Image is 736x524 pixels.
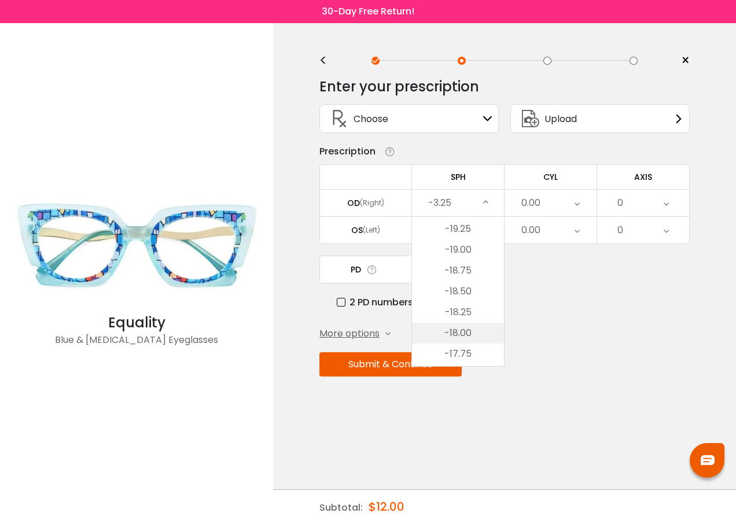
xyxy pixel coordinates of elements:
[521,219,540,242] div: 0.00
[337,295,413,309] label: 2 PD numbers
[347,198,360,208] div: OD
[351,225,363,235] div: OS
[412,364,504,385] li: -17.50
[412,281,504,302] li: -18.50
[369,490,404,523] div: $12.00
[360,198,384,208] div: (Right)
[521,191,540,215] div: 0.00
[412,219,504,239] li: -19.25
[544,112,577,126] span: Upload
[505,164,597,189] td: CYL
[319,75,479,98] div: Enter your prescription
[672,52,690,69] a: ×
[6,182,267,312] img: Blue Equality - Acetate Eyeglasses
[354,112,388,126] span: Choose
[701,455,715,465] img: chat
[319,256,412,283] td: PD
[6,312,267,333] div: Equality
[412,344,504,364] li: -17.75
[319,145,376,158] div: Prescription
[319,56,337,65] div: <
[617,219,623,242] div: 0
[428,191,451,215] div: -3.25
[412,302,504,323] li: -18.25
[412,323,504,344] li: -18.00
[681,52,690,69] span: ×
[363,225,380,235] div: (Left)
[319,327,380,341] span: More options
[6,333,267,356] div: Blue & [MEDICAL_DATA] Eyeglasses
[617,191,623,215] div: 0
[412,239,504,260] li: -19.00
[597,164,690,189] td: AXIS
[412,164,505,189] td: SPH
[412,260,504,281] li: -18.75
[319,352,462,377] button: Submit & Continue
